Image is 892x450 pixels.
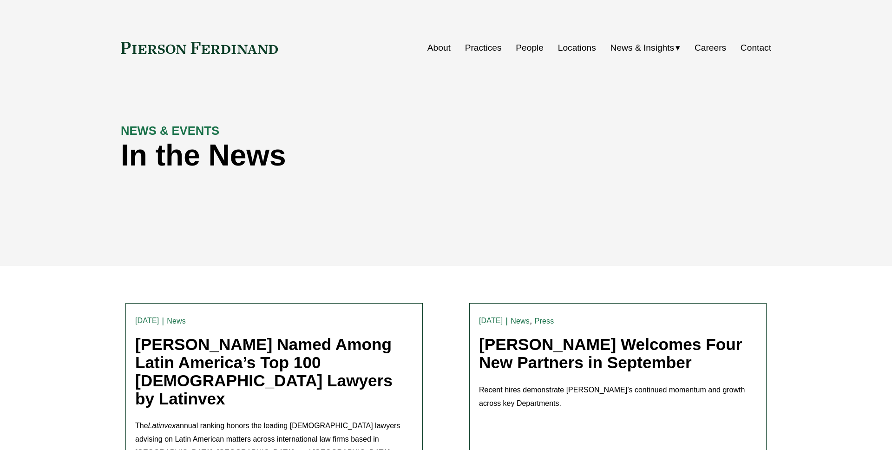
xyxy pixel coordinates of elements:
[135,335,393,407] a: [PERSON_NAME] Named Among Latin America’s Top 100 [DEMOGRAPHIC_DATA] Lawyers by Latinvex
[135,317,159,324] time: [DATE]
[530,316,532,325] span: ,
[427,39,451,57] a: About
[695,39,726,57] a: Careers
[148,422,176,430] em: Latinvex
[465,39,502,57] a: Practices
[479,384,757,410] p: Recent hires demonstrate [PERSON_NAME]’s continued momentum and growth across key Departments.
[741,39,771,57] a: Contact
[610,39,681,57] a: folder dropdown
[479,335,742,371] a: [PERSON_NAME] Welcomes Four New Partners in September
[610,40,675,56] span: News & Insights
[479,317,503,324] time: [DATE]
[535,317,554,325] a: Press
[511,317,530,325] a: News
[121,139,609,172] h1: In the News
[558,39,596,57] a: Locations
[121,124,219,137] strong: NEWS & EVENTS
[516,39,544,57] a: People
[167,317,186,325] a: News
